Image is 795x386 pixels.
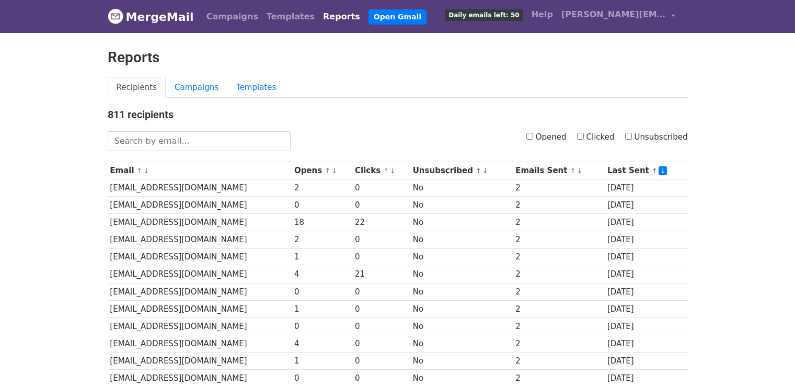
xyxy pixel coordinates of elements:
[410,283,513,300] td: No
[108,197,292,214] td: [EMAIL_ADDRESS][DOMAIN_NAME]
[319,6,364,27] a: Reports
[605,162,687,179] th: Last Sent
[108,6,194,28] a: MergeMail
[108,49,688,66] h2: Reports
[352,353,410,370] td: 0
[144,167,149,175] a: ↓
[513,266,605,283] td: 2
[577,131,615,143] label: Clicked
[410,300,513,317] td: No
[513,353,605,370] td: 2
[292,231,352,248] td: 2
[292,214,352,231] td: 18
[526,133,533,140] input: Opened
[292,162,352,179] th: Opens
[410,179,513,197] td: No
[108,8,123,24] img: MergeMail logo
[108,77,166,98] a: Recipients
[605,197,687,214] td: [DATE]
[108,108,688,121] h4: 811 recipients
[292,283,352,300] td: 0
[513,179,605,197] td: 2
[352,248,410,266] td: 0
[577,133,584,140] input: Clicked
[108,179,292,197] td: [EMAIL_ADDRESS][DOMAIN_NAME]
[605,179,687,197] td: [DATE]
[445,9,523,21] span: Daily emails left: 50
[513,162,605,179] th: Emails Sent
[605,353,687,370] td: [DATE]
[441,4,527,25] a: Daily emails left: 50
[482,167,488,175] a: ↓
[513,283,605,300] td: 2
[108,231,292,248] td: [EMAIL_ADDRESS][DOMAIN_NAME]
[166,77,227,98] a: Campaigns
[513,214,605,231] td: 2
[605,300,687,317] td: [DATE]
[108,214,292,231] td: [EMAIL_ADDRESS][DOMAIN_NAME]
[605,266,687,283] td: [DATE]
[108,266,292,283] td: [EMAIL_ADDRESS][DOMAIN_NAME]
[605,283,687,300] td: [DATE]
[108,317,292,335] td: [EMAIL_ADDRESS][DOMAIN_NAME]
[352,300,410,317] td: 0
[368,9,427,25] a: Open Gmail
[513,300,605,317] td: 2
[561,8,666,21] span: [PERSON_NAME][EMAIL_ADDRESS][DOMAIN_NAME]
[513,335,605,353] td: 2
[383,167,389,175] a: ↑
[526,131,567,143] label: Opened
[108,335,292,353] td: [EMAIL_ADDRESS][DOMAIN_NAME]
[292,317,352,335] td: 0
[577,167,582,175] a: ↓
[410,335,513,353] td: No
[625,131,688,143] label: Unsubscribed
[513,197,605,214] td: 2
[325,167,330,175] a: ↑
[292,335,352,353] td: 4
[605,248,687,266] td: [DATE]
[410,162,513,179] th: Unsubscribed
[352,266,410,283] td: 21
[352,162,410,179] th: Clicks
[137,167,143,175] a: ↑
[410,214,513,231] td: No
[527,4,557,25] a: Help
[513,231,605,248] td: 2
[570,167,576,175] a: ↑
[108,131,291,151] input: Search by email...
[352,335,410,353] td: 0
[476,167,481,175] a: ↑
[108,162,292,179] th: Email
[557,4,679,29] a: [PERSON_NAME][EMAIL_ADDRESS][DOMAIN_NAME]
[352,179,410,197] td: 0
[108,248,292,266] td: [EMAIL_ADDRESS][DOMAIN_NAME]
[410,248,513,266] td: No
[605,317,687,335] td: [DATE]
[410,353,513,370] td: No
[292,266,352,283] td: 4
[410,266,513,283] td: No
[292,197,352,214] td: 0
[605,214,687,231] td: [DATE]
[352,231,410,248] td: 0
[410,231,513,248] td: No
[227,77,285,98] a: Templates
[605,335,687,353] td: [DATE]
[652,167,658,175] a: ↑
[108,300,292,317] td: [EMAIL_ADDRESS][DOMAIN_NAME]
[410,197,513,214] td: No
[292,300,352,317] td: 1
[108,353,292,370] td: [EMAIL_ADDRESS][DOMAIN_NAME]
[202,6,262,27] a: Campaigns
[513,248,605,266] td: 2
[410,317,513,335] td: No
[292,353,352,370] td: 1
[659,166,667,175] a: ↓
[513,317,605,335] td: 2
[605,231,687,248] td: [DATE]
[352,317,410,335] td: 0
[352,214,410,231] td: 22
[331,167,337,175] a: ↓
[108,283,292,300] td: [EMAIL_ADDRESS][DOMAIN_NAME]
